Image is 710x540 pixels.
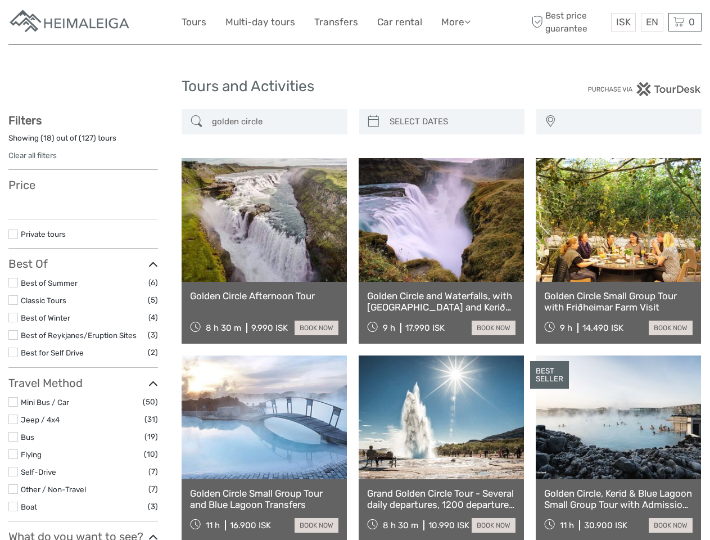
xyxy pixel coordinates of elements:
h1: Tours and Activities [182,78,528,96]
span: (4) [148,311,158,324]
span: (6) [148,276,158,289]
div: 9.990 ISK [251,323,288,333]
a: Private tours [21,229,66,238]
a: Best for Self Drive [21,348,84,357]
input: SELECT DATES [385,112,519,132]
a: Golden Circle and Waterfalls, with [GEOGRAPHIC_DATA] and Kerið in small group [367,290,515,313]
div: 14.490 ISK [582,323,623,333]
a: Mini Bus / Car [21,398,69,407]
a: Golden Circle Afternoon Tour [190,290,338,301]
a: Best of Reykjanes/Eruption Sites [21,331,137,340]
div: 16.900 ISK [230,520,271,530]
div: 10.990 ISK [428,520,469,530]
label: 18 [43,133,52,143]
div: 17.990 ISK [405,323,445,333]
a: Best of Summer [21,278,78,287]
a: Classic Tours [21,296,66,305]
a: Golden Circle, Kerid & Blue Lagoon Small Group Tour with Admission Ticket [544,488,693,511]
a: Self-Drive [21,467,56,476]
a: Golden Circle Small Group Tour and Blue Lagoon Transfers [190,488,338,511]
a: Jeep / 4x4 [21,415,60,424]
a: Car rental [377,14,422,30]
span: 11 h [560,520,574,530]
a: book now [649,518,693,533]
a: Multi-day tours [225,14,295,30]
span: 9 h [560,323,572,333]
span: 8 h 30 m [206,323,241,333]
a: Tours [182,14,206,30]
div: Showing ( ) out of ( ) tours [8,133,158,150]
h3: Travel Method [8,376,158,390]
span: (7) [148,465,158,478]
a: More [441,14,471,30]
span: 0 [687,16,697,28]
span: (31) [144,413,158,426]
span: (3) [148,328,158,341]
a: book now [472,518,515,533]
label: 127 [82,133,93,143]
span: ISK [616,16,631,28]
h3: Best Of [8,257,158,271]
h3: Price [8,178,158,192]
span: (5) [148,294,158,307]
img: PurchaseViaTourDesk.png [587,82,702,96]
span: 8 h 30 m [383,520,418,530]
a: Golden Circle Small Group Tour with Friðheimar Farm Visit [544,290,693,313]
span: Best price guarantee [528,10,608,34]
a: book now [649,321,693,335]
strong: Filters [8,114,42,127]
span: (19) [144,430,158,443]
div: BEST SELLER [530,361,569,389]
a: Transfers [314,14,358,30]
a: Other / Non-Travel [21,485,86,494]
span: 11 h [206,520,220,530]
img: Apartments in Reykjavik [8,8,132,36]
span: (3) [148,500,158,513]
span: 9 h [383,323,395,333]
a: Bus [21,433,34,442]
a: Boat [21,502,37,511]
span: (50) [143,395,158,408]
a: book now [295,321,338,335]
input: SEARCH [207,112,341,132]
a: Clear all filters [8,151,57,160]
a: book now [295,518,338,533]
a: Best of Winter [21,313,70,322]
a: Grand Golden Circle Tour - Several daily departures, 1200 departure is 7hrs and does not include ... [367,488,515,511]
span: (7) [148,483,158,496]
a: Flying [21,450,42,459]
div: EN [641,13,663,31]
a: book now [472,321,515,335]
div: 30.900 ISK [584,520,627,530]
span: (10) [144,448,158,461]
span: (2) [148,346,158,359]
